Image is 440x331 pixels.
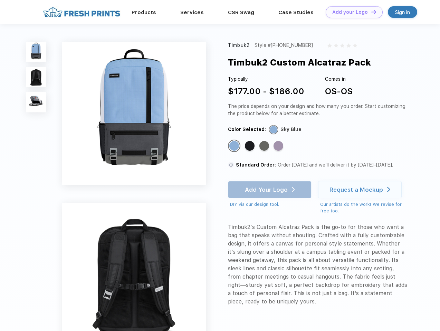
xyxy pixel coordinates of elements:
[228,56,371,69] div: Timbuk2 Custom Alcatraz Pack
[395,8,410,16] div: Sign in
[255,42,313,49] div: Style #[PHONE_NUMBER]
[230,201,312,208] div: DIY via our design tool.
[388,6,417,18] a: Sign in
[228,76,304,83] div: Typically
[387,187,390,192] img: white arrow
[62,42,206,185] img: func=resize&h=640
[26,42,46,62] img: func=resize&h=100
[259,141,269,151] div: Gunmetal
[353,43,357,48] img: gray_star.svg
[325,76,353,83] div: Comes in
[228,103,408,117] div: The price depends on your design and how many you order. Start customizing the product below for ...
[278,162,393,168] span: Order [DATE] and we’ll deliver it by [DATE]–[DATE].
[132,9,156,16] a: Products
[228,85,304,98] div: $177.00 - $186.00
[332,9,368,15] div: Add your Logo
[228,42,250,49] div: Timbuk2
[329,186,383,193] div: Request a Mockup
[274,141,283,151] div: Lavender
[228,126,266,133] div: Color Selected:
[236,162,276,168] span: Standard Order:
[280,126,302,133] div: Sky Blue
[228,162,234,168] img: standard order
[41,6,122,18] img: fo%20logo%202.webp
[26,67,46,87] img: func=resize&h=100
[334,43,338,48] img: gray_star.svg
[26,92,46,112] img: func=resize&h=100
[245,141,255,151] div: Jet Black
[228,223,408,306] div: Timbuk2's Custom Alcatraz Pack is the go-to for those who want a bag that speaks without shouting...
[340,43,344,48] img: gray_star.svg
[371,10,376,14] img: DT
[327,43,332,48] img: gray_star.svg
[346,43,351,48] img: gray_star.svg
[325,85,353,98] div: OS-OS
[320,201,408,214] div: Our artists do the work! We revise for free too.
[229,141,239,151] div: Sky Blue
